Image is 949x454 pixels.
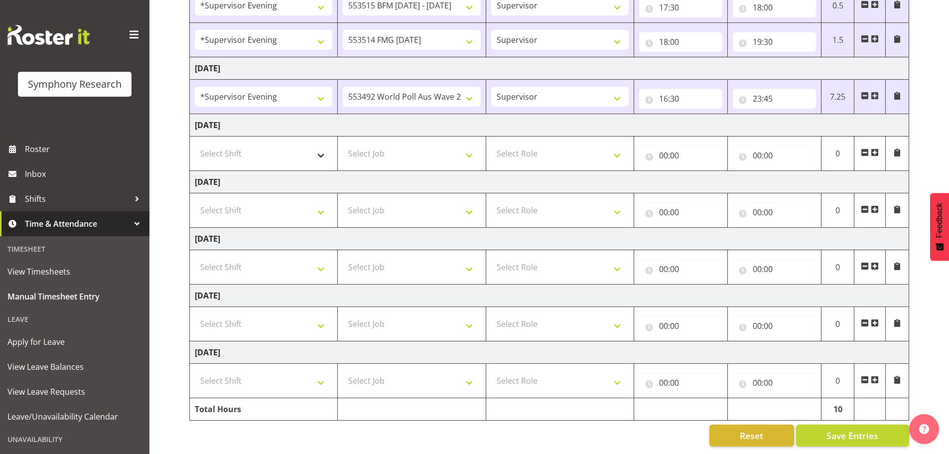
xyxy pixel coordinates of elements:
input: Click to select... [639,32,722,52]
td: [DATE] [190,341,909,364]
input: Click to select... [733,316,816,336]
button: Feedback - Show survey [930,193,949,261]
td: [DATE] [190,57,909,80]
div: Symphony Research [28,77,122,92]
td: 0 [821,250,854,285]
input: Click to select... [639,89,722,109]
td: 0 [821,193,854,228]
td: 0 [821,137,854,171]
input: Click to select... [733,202,816,222]
td: [DATE] [190,228,909,250]
td: [DATE] [190,171,909,193]
button: Save Entries [796,425,909,447]
input: Click to select... [733,373,816,393]
a: Apply for Leave [2,329,147,354]
td: 0 [821,307,854,341]
span: Manual Timesheet Entry [7,289,142,304]
input: Click to select... [639,259,722,279]
td: [DATE] [190,114,909,137]
span: Inbox [25,166,144,181]
td: 1.5 [821,23,854,57]
td: 0 [821,364,854,398]
span: Leave/Unavailability Calendar [7,409,142,424]
div: Leave [2,309,147,329]
input: Click to select... [733,146,816,165]
img: help-xxl-2.png [919,424,929,434]
td: Total Hours [190,398,338,421]
span: Shifts [25,191,130,206]
span: View Leave Balances [7,359,142,374]
td: 7.25 [821,80,854,114]
span: Apply for Leave [7,334,142,349]
div: Unavailability [2,429,147,450]
a: Manual Timesheet Entry [2,284,147,309]
input: Click to select... [733,89,816,109]
span: Reset [740,429,763,442]
span: View Leave Requests [7,384,142,399]
input: Click to select... [639,316,722,336]
a: View Leave Balances [2,354,147,379]
input: Click to select... [639,146,722,165]
input: Click to select... [733,259,816,279]
span: View Timesheets [7,264,142,279]
td: 10 [821,398,854,421]
span: Time & Attendance [25,216,130,231]
span: Feedback [935,203,944,238]
div: Timesheet [2,239,147,259]
td: [DATE] [190,285,909,307]
span: Roster [25,142,144,156]
input: Click to select... [639,373,722,393]
a: Leave/Unavailability Calendar [2,404,147,429]
a: View Timesheets [2,259,147,284]
span: Save Entries [826,429,878,442]
img: Rosterit website logo [7,25,90,45]
input: Click to select... [639,202,722,222]
button: Reset [709,425,794,447]
a: View Leave Requests [2,379,147,404]
input: Click to select... [733,32,816,52]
